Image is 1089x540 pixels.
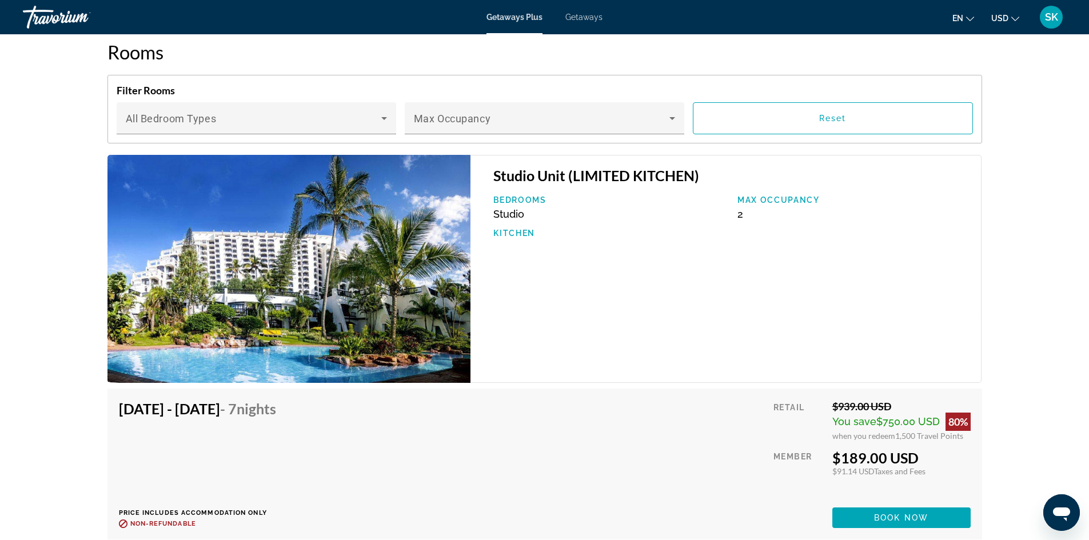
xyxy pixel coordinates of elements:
button: Change language [952,10,974,26]
span: en [952,14,963,23]
p: Price includes accommodation only [119,509,285,517]
span: Studio [493,208,524,220]
span: Non-refundable [130,520,196,527]
div: $189.00 USD [832,449,971,466]
p: Kitchen [493,229,726,238]
span: Nights [237,400,276,417]
span: Reset [819,114,847,123]
span: You save [832,415,876,427]
div: Retail [773,400,823,441]
img: ii_ucb1.jpg [107,155,471,383]
h4: [DATE] - [DATE] [119,400,276,417]
h4: Filter Rooms [117,84,973,97]
a: Travorium [23,2,137,32]
span: $750.00 USD [876,415,940,427]
span: 2 [737,208,743,220]
span: 1,500 Travel Points [895,431,963,441]
span: when you redeem [832,431,895,441]
span: All Bedroom Types [126,113,217,125]
div: $939.00 USD [832,400,971,413]
span: Taxes and Fees [874,466,926,476]
span: - 7 [220,400,276,417]
div: 80% [946,413,971,431]
button: Change currency [991,10,1019,26]
div: $91.14 USD [832,466,971,476]
button: Reset [693,102,972,134]
p: Max Occupancy [737,195,970,205]
h2: Rooms [107,41,982,63]
iframe: Кнопка запуска окна обмена сообщениями [1043,494,1080,531]
button: User Menu [1036,5,1066,29]
span: SK [1045,11,1058,23]
span: Max Occupancy [414,113,490,125]
span: Book now [874,513,928,522]
p: Bedrooms [493,195,726,205]
button: Book now [832,507,971,528]
a: Getaways Plus [486,13,542,22]
h3: Studio Unit (LIMITED KITCHEN) [493,167,970,184]
div: Member [773,449,823,499]
a: Getaways [565,13,603,22]
span: USD [991,14,1008,23]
